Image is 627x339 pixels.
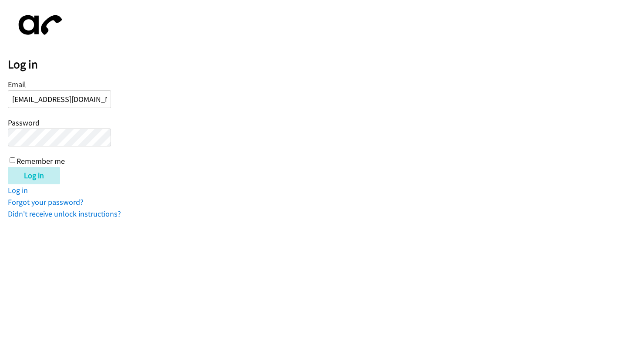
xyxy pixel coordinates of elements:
[8,79,26,89] label: Email
[8,118,40,128] label: Password
[8,57,627,72] h2: Log in
[8,167,60,184] input: Log in
[8,209,121,219] a: Didn't receive unlock instructions?
[8,197,84,207] a: Forgot your password?
[8,8,69,42] img: aphone-8a226864a2ddd6a5e75d1ebefc011f4aa8f32683c2d82f3fb0802fe031f96514.svg
[8,185,28,195] a: Log in
[17,156,65,166] label: Remember me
